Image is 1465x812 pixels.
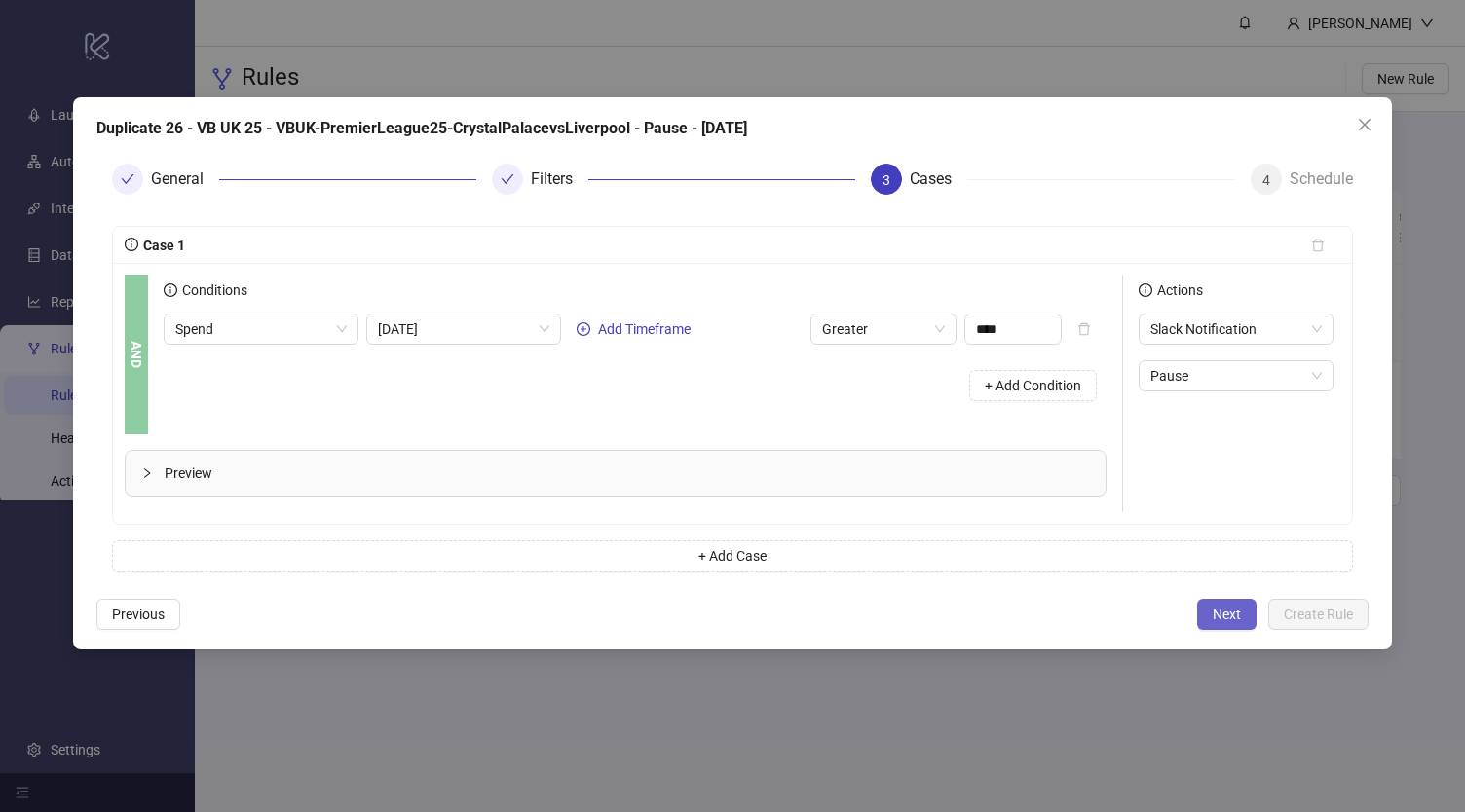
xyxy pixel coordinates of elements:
[121,172,134,186] span: check
[569,317,698,341] button: Add Timeframe
[1357,117,1372,132] span: close
[112,607,165,622] span: Previous
[598,321,691,337] span: Add Timeframe
[910,164,967,195] div: Cases
[1213,607,1241,622] span: Next
[177,282,247,298] span: Conditions
[138,238,185,253] span: Case 1
[126,341,147,368] b: AND
[126,451,1106,496] div: Preview
[883,172,890,188] span: 3
[141,467,153,479] span: collapsed
[698,548,767,564] span: + Add Case
[112,540,1353,572] button: + Add Case
[164,283,177,297] span: info-circle
[125,238,138,251] span: info-circle
[96,117,1369,140] div: Duplicate 26 - VB UK 25 - VBUK-PremierLeague25-CrystalPalacevsLiverpool - Pause - [DATE]
[1268,599,1369,630] button: Create Rule
[1290,164,1353,195] div: Schedule
[1150,361,1322,390] span: Pause
[985,378,1081,393] span: + Add Condition
[501,172,514,186] span: check
[1062,314,1107,345] button: delete
[1296,230,1340,261] button: delete
[531,164,588,195] div: Filters
[1349,109,1380,140] button: Close
[165,462,1090,484] span: Preview
[1152,282,1203,298] span: Actions
[1197,599,1257,630] button: Next
[1262,172,1270,188] span: 4
[1150,314,1322,344] span: Slack Notification
[577,322,590,336] span: plus-circle
[175,314,347,344] span: Spend
[822,314,945,344] span: Greater
[96,599,180,630] button: Previous
[151,164,219,195] div: General
[1139,283,1152,297] span: info-circle
[378,314,549,344] span: Today
[969,370,1097,401] button: + Add Condition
